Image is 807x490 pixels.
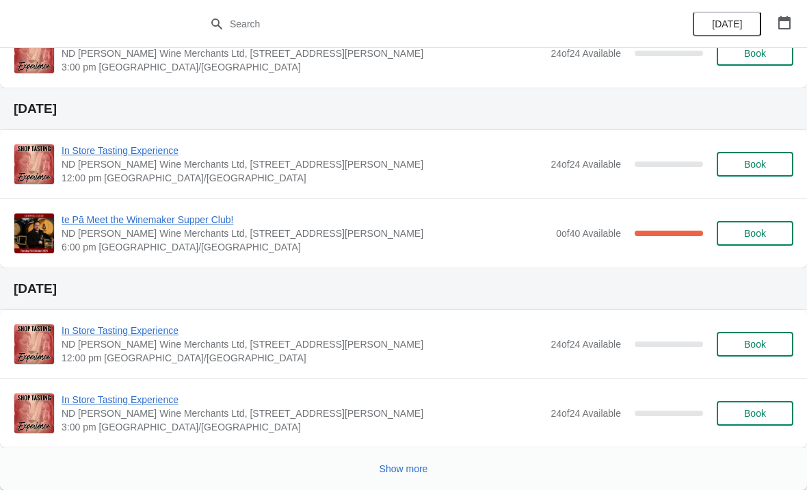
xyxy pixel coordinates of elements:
button: Book [717,221,793,246]
button: Book [717,401,793,426]
span: 0 of 40 Available [556,228,621,239]
span: 24 of 24 Available [551,159,621,170]
span: ND [PERSON_NAME] Wine Merchants Ltd, [STREET_ADDRESS][PERSON_NAME] [62,157,544,171]
button: Show more [374,456,434,481]
img: In Store Tasting Experience | ND John Wine Merchants Ltd, 90 Walter Road, Swansea SA1 4QF, UK | 3... [14,394,54,433]
img: te Pā Meet the Winemaker Supper Club! | ND John Wine Merchants Ltd, 90 Walter Road, Swansea SA1 4... [14,214,54,253]
span: ND [PERSON_NAME] Wine Merchants Ltd, [STREET_ADDRESS][PERSON_NAME] [62,47,544,60]
span: 24 of 24 Available [551,339,621,350]
button: [DATE] [693,12,761,36]
span: 3:00 pm [GEOGRAPHIC_DATA]/[GEOGRAPHIC_DATA] [62,60,544,74]
span: ND [PERSON_NAME] Wine Merchants Ltd, [STREET_ADDRESS][PERSON_NAME] [62,337,544,351]
span: In Store Tasting Experience [62,144,544,157]
img: In Store Tasting Experience | ND John Wine Merchants Ltd, 90 Walter Road, Swansea SA1 4QF, UK | 1... [14,144,54,184]
h2: [DATE] [14,282,793,296]
h2: [DATE] [14,102,793,116]
span: 24 of 24 Available [551,48,621,59]
span: Book [744,48,766,59]
button: Book [717,41,793,66]
span: Book [744,159,766,170]
span: 3:00 pm [GEOGRAPHIC_DATA]/[GEOGRAPHIC_DATA] [62,420,544,434]
span: 12:00 pm [GEOGRAPHIC_DATA]/[GEOGRAPHIC_DATA] [62,171,544,185]
span: Book [744,228,766,239]
span: Show more [380,463,428,474]
span: 24 of 24 Available [551,408,621,419]
span: 12:00 pm [GEOGRAPHIC_DATA]/[GEOGRAPHIC_DATA] [62,351,544,365]
button: Book [717,152,793,177]
img: In Store Tasting Experience | ND John Wine Merchants Ltd, 90 Walter Road, Swansea SA1 4QF, UK | 1... [14,324,54,364]
input: Search [229,12,605,36]
span: Book [744,408,766,419]
span: In Store Tasting Experience [62,393,544,407]
img: In Store Tasting Experience | ND John Wine Merchants Ltd, 90 Walter Road, Swansea SA1 4QF, UK | 3... [14,34,54,73]
span: ND [PERSON_NAME] Wine Merchants Ltd, [STREET_ADDRESS][PERSON_NAME] [62,227,549,240]
span: Book [744,339,766,350]
span: [DATE] [712,18,742,29]
span: te Pā Meet the Winemaker Supper Club! [62,213,549,227]
span: In Store Tasting Experience [62,324,544,337]
span: ND [PERSON_NAME] Wine Merchants Ltd, [STREET_ADDRESS][PERSON_NAME] [62,407,544,420]
button: Book [717,332,793,357]
span: 6:00 pm [GEOGRAPHIC_DATA]/[GEOGRAPHIC_DATA] [62,240,549,254]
